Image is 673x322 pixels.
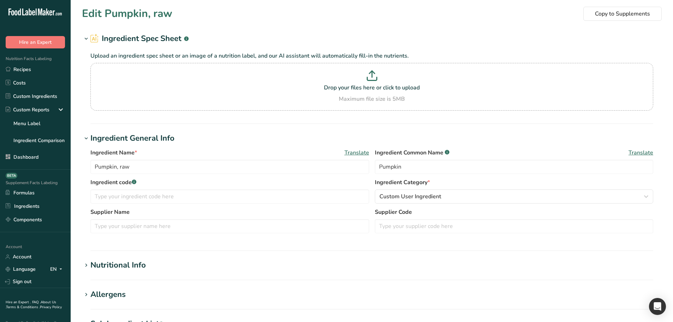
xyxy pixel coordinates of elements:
button: Copy to Supplements [583,7,662,21]
h1: Edit Pumpkin, raw [82,6,172,22]
div: Allergens [90,289,126,300]
div: Ingredient General Info [90,133,175,144]
a: About Us . [6,300,56,310]
p: Upload an ingredient spec sheet or an image of a nutrition label, and our AI assistant will autom... [90,52,653,60]
a: FAQ . [32,300,41,305]
button: Hire an Expert [6,36,65,48]
span: Ingredient Common Name [375,148,449,157]
button: Custom User Ingredient [375,189,654,204]
span: Translate [628,148,653,157]
div: Nutritional Info [90,259,146,271]
a: Terms & Conditions . [6,305,40,310]
label: Ingredient Category [375,178,654,187]
p: Drop your files here or click to upload [92,83,651,92]
input: Type an alternate ingredient name if you have [375,160,654,174]
input: Type your ingredient name here [90,160,369,174]
label: Supplier Name [90,208,369,216]
a: Language [6,263,36,275]
div: Open Intercom Messenger [649,298,666,315]
input: Type your supplier code here [375,219,654,233]
label: Supplier Code [375,208,654,216]
span: Translate [344,148,369,157]
div: EN [50,265,65,274]
span: Custom User Ingredient [379,192,441,201]
div: BETA [6,173,17,178]
div: Custom Reports [6,106,49,113]
input: Type your ingredient code here [90,189,369,204]
a: Privacy Policy [40,305,62,310]
label: Ingredient code [90,178,369,187]
a: Hire an Expert . [6,300,31,305]
h2: Ingredient Spec Sheet [90,33,189,45]
div: Maximum file size is 5MB [92,95,651,103]
span: Ingredient Name [90,148,137,157]
input: Type your supplier name here [90,219,369,233]
span: Copy to Supplements [595,10,650,18]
